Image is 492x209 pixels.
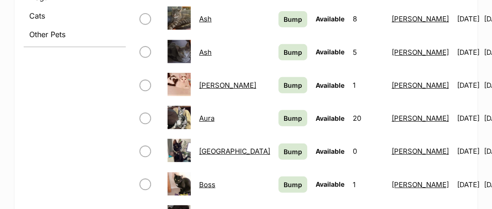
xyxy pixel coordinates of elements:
[453,36,483,68] td: [DATE]
[284,47,302,57] span: Bump
[24,7,126,24] a: Cats
[278,176,307,193] a: Bump
[316,180,344,188] span: Available
[392,48,449,57] a: [PERSON_NAME]
[349,169,387,201] td: 1
[199,48,212,57] a: Ash
[349,69,387,101] td: 1
[278,44,307,60] a: Bump
[284,80,302,90] span: Bump
[453,135,483,167] td: [DATE]
[349,102,387,134] td: 20
[278,77,307,93] a: Bump
[284,147,302,157] span: Bump
[453,169,483,201] td: [DATE]
[316,15,344,23] span: Available
[199,14,212,23] a: Ash
[284,180,302,189] span: Bump
[199,114,214,123] a: Aura
[199,81,256,90] a: [PERSON_NAME]
[199,180,215,189] a: Boss
[278,11,307,27] a: Bump
[392,114,449,123] a: [PERSON_NAME]
[316,114,344,122] span: Available
[392,180,449,189] a: [PERSON_NAME]
[284,113,302,123] span: Bump
[349,135,387,167] td: 0
[316,81,344,89] span: Available
[278,144,307,160] a: Bump
[392,14,449,23] a: [PERSON_NAME]
[349,36,387,68] td: 5
[24,26,126,43] a: Other Pets
[199,147,270,156] a: [GEOGRAPHIC_DATA]
[284,14,302,24] span: Bump
[453,69,483,101] td: [DATE]
[453,102,483,134] td: [DATE]
[453,3,483,35] td: [DATE]
[349,3,387,35] td: 8
[316,48,344,56] span: Available
[392,81,449,90] a: [PERSON_NAME]
[278,110,307,126] a: Bump
[392,147,449,156] a: [PERSON_NAME]
[316,147,344,155] span: Available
